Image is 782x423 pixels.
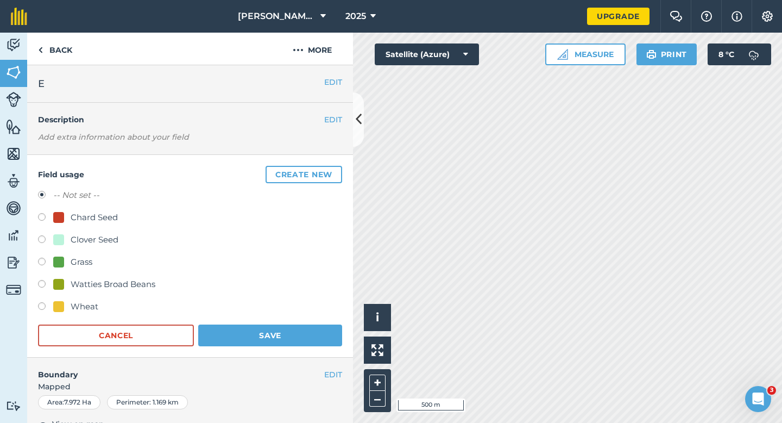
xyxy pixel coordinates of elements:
[6,200,21,216] img: svg+xml;base64,PD94bWwgdmVyc2lvbj0iMS4wIiBlbmNvZGluZz0idXRmLTgiPz4KPCEtLSBHZW5lcmF0b3I6IEFkb2JlIE...
[38,114,342,126] h4: Description
[745,386,771,412] iframe: Intercom live chat
[27,358,324,381] h4: Boundary
[38,132,189,142] em: Add extra information about your field
[376,310,379,324] span: i
[6,173,21,189] img: svg+xml;base64,PD94bWwgdmVyc2lvbj0iMS4wIiBlbmNvZGluZz0idXRmLTgiPz4KPCEtLSBHZW5lcmF0b3I6IEFkb2JlIE...
[6,146,21,162] img: svg+xml;base64,PHN2ZyB4bWxucz0iaHR0cDovL3d3dy53My5vcmcvMjAwMC9zdmciIHdpZHRoPSI1NiIgaGVpZ2h0PSI2MC...
[6,227,21,244] img: svg+xml;base64,PD94bWwgdmVyc2lvbj0iMS4wIiBlbmNvZGluZz0idXRmLTgiPz4KPCEtLSBHZW5lcmF0b3I6IEFkb2JlIE...
[371,344,383,356] img: Four arrows, one pointing top left, one top right, one bottom right and the last bottom left
[6,119,21,135] img: svg+xml;base64,PHN2ZyB4bWxucz0iaHR0cDovL3d3dy53My5vcmcvMjAwMC9zdmciIHdpZHRoPSI1NiIgaGVpZ2h0PSI2MC...
[369,391,386,407] button: –
[369,375,386,391] button: +
[71,233,118,246] div: Clover Seed
[718,43,734,65] span: 8 ° C
[767,386,776,395] span: 3
[38,395,100,409] div: Area : 7.972 Ha
[293,43,304,57] img: svg+xml;base64,PHN2ZyB4bWxucz0iaHR0cDovL3d3dy53My5vcmcvMjAwMC9zdmciIHdpZHRoPSIyMCIgaGVpZ2h0PSIyNC...
[6,64,21,80] img: svg+xml;base64,PHN2ZyB4bWxucz0iaHR0cDovL3d3dy53My5vcmcvMjAwMC9zdmciIHdpZHRoPSI1NiIgaGVpZ2h0PSI2MC...
[761,11,774,22] img: A cog icon
[375,43,479,65] button: Satellite (Azure)
[71,300,98,313] div: Wheat
[557,49,568,60] img: Ruler icon
[38,166,342,183] h4: Field usage
[6,401,21,411] img: svg+xml;base64,PD94bWwgdmVyc2lvbj0iMS4wIiBlbmNvZGluZz0idXRmLTgiPz4KPCEtLSBHZW5lcmF0b3I6IEFkb2JlIE...
[6,37,21,53] img: svg+xml;base64,PD94bWwgdmVyc2lvbj0iMS4wIiBlbmNvZGluZz0idXRmLTgiPz4KPCEtLSBHZW5lcmF0b3I6IEFkb2JlIE...
[272,33,353,65] button: More
[71,256,92,269] div: Grass
[107,395,188,409] div: Perimeter : 1.169 km
[700,11,713,22] img: A question mark icon
[38,43,43,57] img: svg+xml;base64,PHN2ZyB4bWxucz0iaHR0cDovL3d3dy53My5vcmcvMjAwMC9zdmciIHdpZHRoPSI5IiBoZWlnaHQ9IjI0Ii...
[6,282,21,297] img: svg+xml;base64,PD94bWwgdmVyc2lvbj0iMS4wIiBlbmNvZGluZz0idXRmLTgiPz4KPCEtLSBHZW5lcmF0b3I6IEFkb2JlIE...
[646,48,657,61] img: svg+xml;base64,PHN2ZyB4bWxucz0iaHR0cDovL3d3dy53My5vcmcvMjAwMC9zdmciIHdpZHRoPSIxOSIgaGVpZ2h0PSIyNC...
[238,10,316,23] span: [PERSON_NAME] & Sons
[198,325,342,346] button: Save
[11,8,27,25] img: fieldmargin Logo
[324,76,342,88] button: EDIT
[53,189,99,202] label: -- Not set --
[587,8,649,25] a: Upgrade
[6,92,21,107] img: svg+xml;base64,PD94bWwgdmVyc2lvbj0iMS4wIiBlbmNvZGluZz0idXRmLTgiPz4KPCEtLSBHZW5lcmF0b3I6IEFkb2JlIE...
[6,254,21,271] img: svg+xml;base64,PD94bWwgdmVyc2lvbj0iMS4wIiBlbmNvZGluZz0idXRmLTgiPz4KPCEtLSBHZW5lcmF0b3I6IEFkb2JlIE...
[743,43,765,65] img: svg+xml;base64,PD94bWwgdmVyc2lvbj0iMS4wIiBlbmNvZGluZz0idXRmLTgiPz4KPCEtLSBHZW5lcmF0b3I6IEFkb2JlIE...
[38,325,194,346] button: Cancel
[266,166,342,183] button: Create new
[345,10,366,23] span: 2025
[670,11,683,22] img: Two speech bubbles overlapping with the left bubble in the forefront
[27,33,83,65] a: Back
[27,381,353,393] span: Mapped
[636,43,697,65] button: Print
[731,10,742,23] img: svg+xml;base64,PHN2ZyB4bWxucz0iaHR0cDovL3d3dy53My5vcmcvMjAwMC9zdmciIHdpZHRoPSIxNyIgaGVpZ2h0PSIxNy...
[324,369,342,381] button: EDIT
[38,76,45,91] span: E
[708,43,771,65] button: 8 °C
[364,304,391,331] button: i
[545,43,626,65] button: Measure
[71,211,118,224] div: Chard Seed
[71,278,155,291] div: Watties Broad Beans
[324,114,342,126] button: EDIT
